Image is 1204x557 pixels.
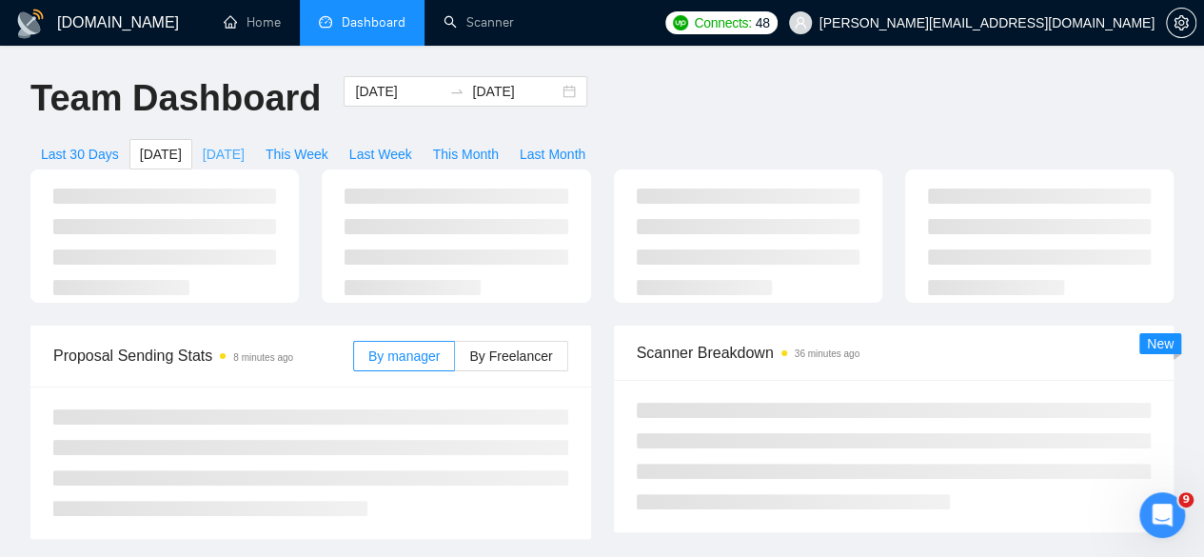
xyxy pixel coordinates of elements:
span: Connects: [694,12,751,33]
a: searchScanner [444,14,514,30]
span: to [449,84,464,99]
img: upwork-logo.png [673,15,688,30]
button: setting [1166,8,1196,38]
button: Last 30 Days [30,139,129,169]
img: logo [15,9,46,39]
a: setting [1166,15,1196,30]
span: Last 30 Days [41,144,119,165]
span: user [794,16,807,30]
span: Scanner Breakdown [637,341,1152,365]
span: [DATE] [140,144,182,165]
span: Proposal Sending Stats [53,344,353,368]
button: Last Week [339,139,423,169]
span: By manager [368,348,440,364]
span: 9 [1178,492,1194,507]
time: 36 minutes ago [795,348,859,359]
span: dashboard [319,15,332,29]
button: [DATE] [192,139,255,169]
span: swap-right [449,84,464,99]
span: Last Week [349,144,412,165]
span: Last Month [520,144,585,165]
h1: Team Dashboard [30,76,321,121]
button: [DATE] [129,139,192,169]
button: This Month [423,139,509,169]
span: [DATE] [203,144,245,165]
span: setting [1167,15,1195,30]
span: This Week [266,144,328,165]
iframe: Intercom live chat [1139,492,1185,538]
span: By Freelancer [469,348,552,364]
span: This Month [433,144,499,165]
span: New [1147,336,1174,351]
button: Last Month [509,139,596,169]
input: End date [472,81,559,102]
span: 48 [756,12,770,33]
button: This Week [255,139,339,169]
span: Dashboard [342,14,405,30]
input: Start date [355,81,442,102]
a: homeHome [224,14,281,30]
time: 8 minutes ago [233,352,293,363]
